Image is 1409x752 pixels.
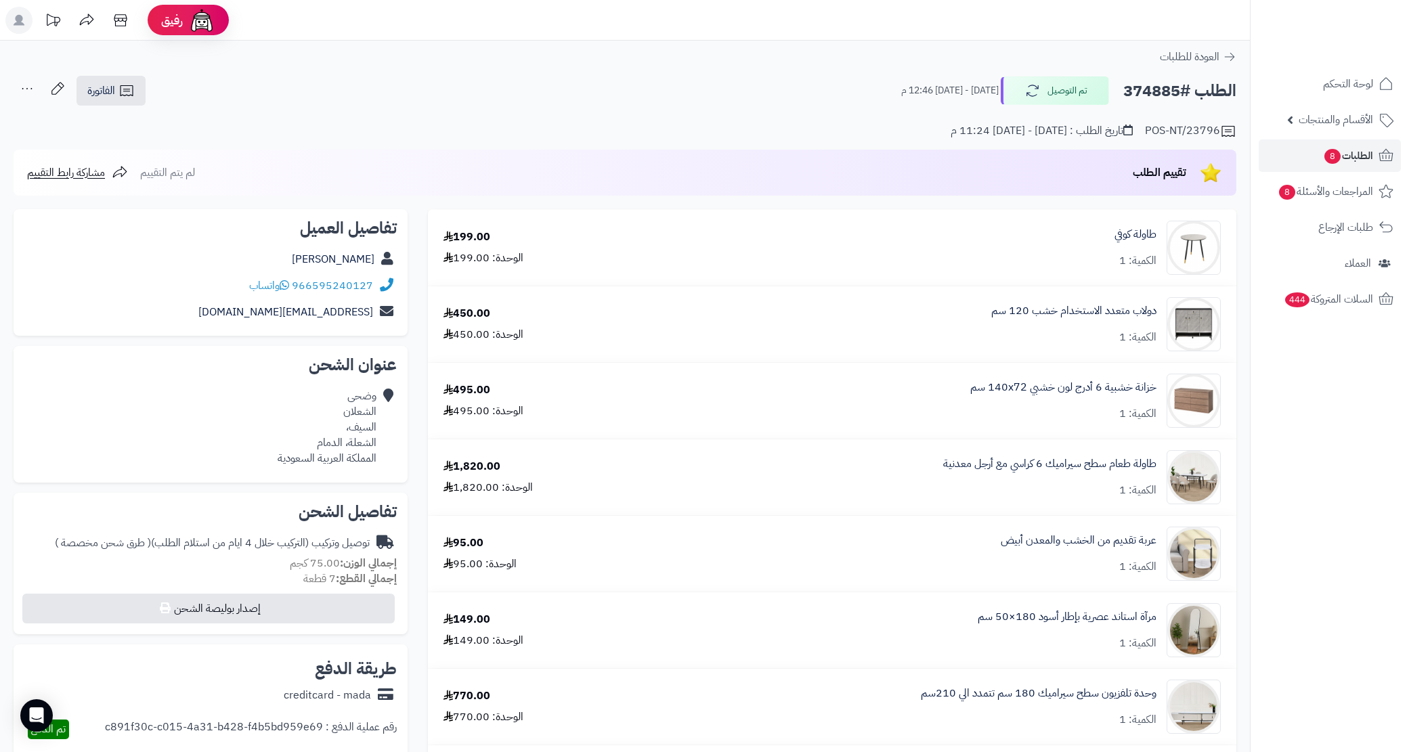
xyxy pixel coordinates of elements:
[315,661,397,677] h2: طريقة الدفع
[55,535,151,551] span: ( طرق شحن مخصصة )
[292,251,374,267] a: [PERSON_NAME]
[1119,330,1156,345] div: الكمية: 1
[1323,74,1373,93] span: لوحة التحكم
[443,556,517,572] div: الوحدة: 95.00
[443,403,523,419] div: الوحدة: 495.00
[278,389,376,466] div: وضحى الشعلان السيف، الشعلة، الدمام المملكة العربية السعودية
[290,555,397,571] small: 75.00 كجم
[1278,182,1373,201] span: المراجعات والأسئلة
[1119,559,1156,575] div: الكمية: 1
[1299,110,1373,129] span: الأقسام والمنتجات
[1259,247,1401,280] a: العملاء
[1167,527,1220,581] img: 1752927492-1-90x90.jpg
[1001,533,1156,548] a: عربة تقديم من الخشب والمعدن أبيض
[443,612,490,627] div: 149.00
[443,229,490,245] div: 199.00
[1160,49,1236,65] a: العودة للطلبات
[443,709,523,725] div: الوحدة: 770.00
[1323,146,1373,165] span: الطلبات
[1160,49,1219,65] span: العودة للطلبات
[1324,149,1341,164] span: 8
[24,504,397,520] h2: تفاصيل الشحن
[1119,483,1156,498] div: الكمية: 1
[198,304,373,320] a: [EMAIL_ADDRESS][DOMAIN_NAME]
[1284,290,1373,309] span: السلات المتروكة
[340,555,397,571] strong: إجمالي الوزن:
[1259,175,1401,208] a: المراجعات والأسئلة8
[443,306,490,322] div: 450.00
[1167,450,1220,504] img: 1751805926-1-90x90.jpg
[1318,218,1373,237] span: طلبات الإرجاع
[1167,297,1220,351] img: 1696347178-1-90x90.jpg
[24,357,397,373] h2: عنوان الشحن
[1345,254,1371,273] span: العملاء
[140,164,195,181] span: لم يتم التقييم
[443,480,533,495] div: الوحدة: 1,820.00
[1259,139,1401,172] a: الطلبات8
[336,571,397,587] strong: إجمالي القطع:
[1119,253,1156,269] div: الكمية: 1
[1285,292,1309,307] span: 444
[443,688,490,704] div: 770.00
[978,609,1156,625] a: مرآة استاند عصرية بإطار أسود 180×50 سم
[921,686,1156,701] a: وحدة تلفزيون سطح سيراميك 180 سم تتمدد الي 210سم
[55,535,370,551] div: توصيل وتركيب (التركيب خلال 4 ايام من استلام الطلب)
[1133,164,1186,181] span: تقييم الطلب
[1167,374,1220,428] img: 1752058398-1(9)-90x90.jpg
[1317,10,1396,39] img: logo-2.png
[77,76,146,106] a: الفاتورة
[443,459,500,474] div: 1,820.00
[1167,680,1220,734] img: 1753948100-1-90x90.jpg
[1119,636,1156,651] div: الكمية: 1
[188,7,215,34] img: ai-face.png
[443,382,490,398] div: 495.00
[1259,283,1401,315] a: السلات المتروكة444
[901,84,999,97] small: [DATE] - [DATE] 12:46 م
[443,327,523,342] div: الوحدة: 450.00
[303,571,397,587] small: 7 قطعة
[1114,227,1156,242] a: طاولة كوفي
[20,699,53,732] div: Open Intercom Messenger
[1123,77,1236,105] h2: الطلب #374885
[22,594,395,623] button: إصدار بوليصة الشحن
[24,220,397,236] h2: تفاصيل العميل
[970,380,1156,395] a: خزانة خشبية 6 أدرج لون خشبي 140x72 سم
[87,83,115,99] span: الفاتورة
[951,123,1133,139] div: تاريخ الطلب : [DATE] - [DATE] 11:24 م
[1001,76,1109,105] button: تم التوصيل
[27,164,128,181] a: مشاركة رابط التقييم
[943,456,1156,472] a: طاولة طعام سطح سيراميك 6 كراسي مع أرجل معدنية
[249,278,289,294] a: واتساب
[1119,712,1156,728] div: الكمية: 1
[1259,211,1401,244] a: طلبات الإرجاع
[161,12,183,28] span: رفيق
[27,164,105,181] span: مشاركة رابط التقييم
[1119,406,1156,422] div: الكمية: 1
[1145,123,1236,139] div: POS-NT/23796
[1167,221,1220,275] img: 1683201823-110104010058-90x90.png
[105,720,397,739] div: رقم عملية الدفع : c891f30c-c015-4a31-b428-f4b5bd959e69
[443,250,523,266] div: الوحدة: 199.00
[292,278,373,294] a: 966595240127
[1259,68,1401,100] a: لوحة التحكم
[36,7,70,37] a: تحديثات المنصة
[284,688,371,703] div: creditcard - mada
[443,633,523,648] div: الوحدة: 149.00
[1279,185,1295,200] span: 8
[991,303,1156,319] a: دولاب متعدد الاستخدام خشب 120 سم
[1167,603,1220,657] img: 1753865142-1-90x90.jpg
[443,535,483,551] div: 95.00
